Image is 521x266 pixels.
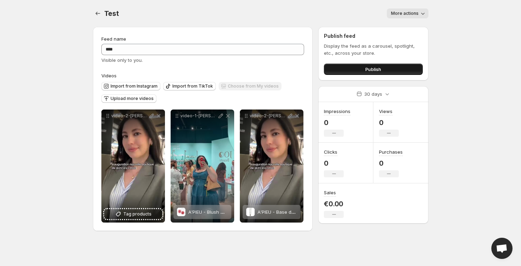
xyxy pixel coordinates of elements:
[365,66,381,73] span: Publish
[257,209,363,215] span: A'PIEU - Base de Teint Lissante Start Up – 30 ml
[101,73,117,78] span: Videos
[101,94,156,103] button: Upload more videos
[123,211,152,218] span: Tag products
[180,113,217,119] p: video-1-[PERSON_NAME]
[171,110,234,223] div: video-1-[PERSON_NAME]A'PIEU - Blush Gelée Teint Frais Juicy-Pang – RD01A'PIEU - Blush Gelée Teint...
[379,118,399,127] p: 0
[111,96,154,101] span: Upload more videos
[246,208,255,216] img: A'PIEU - Base de Teint Lissante Start Up – 30 ml
[188,209,300,215] span: A'PIEU - Blush Gelée Teint Frais Juicy-Pang – RD01
[163,82,216,90] button: Import from TikTok
[324,159,344,167] p: 0
[172,83,213,89] span: Import from TikTok
[250,113,286,119] p: video-2-[PERSON_NAME]
[491,238,513,259] a: Open chat
[324,64,422,75] button: Publish
[379,108,392,115] h3: Views
[111,83,158,89] span: Import from Instagram
[379,148,403,155] h3: Purchases
[101,82,160,90] button: Import from Instagram
[324,32,422,40] h2: Publish feed
[324,189,336,196] h3: Sales
[324,42,422,57] p: Display the feed as a carousel, spotlight, etc., across your store.
[111,113,148,119] p: video-2-[PERSON_NAME]
[104,209,162,219] button: Tag products
[93,8,103,18] button: Settings
[324,148,337,155] h3: Clicks
[324,200,344,208] p: €0.00
[391,11,419,16] span: More actions
[104,9,119,18] span: Test
[101,36,126,42] span: Feed name
[324,118,350,127] p: 0
[177,208,185,216] img: A'PIEU - Blush Gelée Teint Frais Juicy-Pang – RD01
[101,57,143,63] span: Visible only to you.
[387,8,428,18] button: More actions
[324,108,350,115] h3: Impressions
[379,159,403,167] p: 0
[364,90,382,97] p: 30 days
[101,110,165,223] div: video-2-[PERSON_NAME]Tag products
[240,110,303,223] div: video-2-[PERSON_NAME]A'PIEU - Base de Teint Lissante Start Up – 30 mlA'PIEU - Base de Teint Lissa...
